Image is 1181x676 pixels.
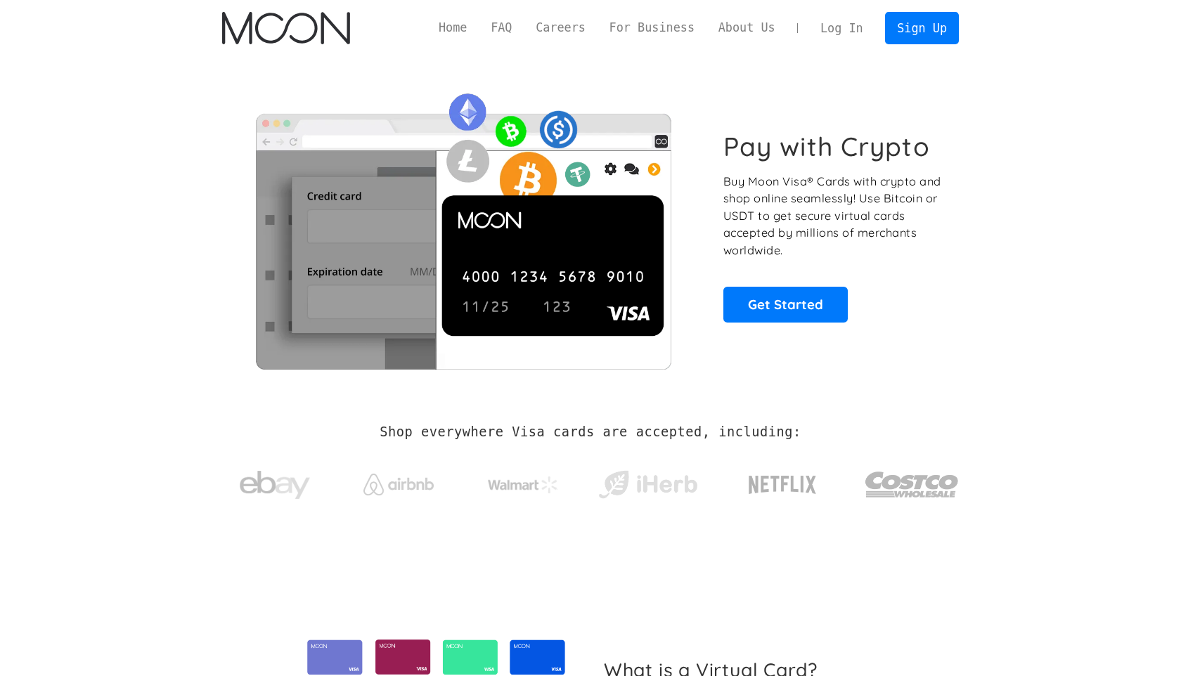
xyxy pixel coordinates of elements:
img: Netflix [747,467,818,502]
a: Log In [808,13,875,44]
a: ebay [222,449,327,514]
a: Airbnb [347,460,451,502]
p: Buy Moon Visa® Cards with crypto and shop online seamlessly! Use Bitcoin or USDT to get secure vi... [723,173,943,259]
a: FAQ [479,19,524,37]
img: iHerb [595,467,700,503]
a: Netflix [720,453,846,509]
img: Walmart [488,476,558,493]
a: Costco [865,444,959,518]
a: Walmart [471,462,576,500]
img: Costco [865,458,959,511]
a: For Business [598,19,706,37]
img: Moon Logo [222,12,349,44]
a: Home [427,19,479,37]
h1: Pay with Crypto [723,131,930,162]
h2: Shop everywhere Visa cards are accepted, including: [380,424,801,440]
a: Sign Up [885,12,958,44]
a: Careers [524,19,597,37]
a: iHerb [595,453,700,510]
a: About Us [706,19,787,37]
img: Airbnb [363,474,434,495]
img: ebay [240,463,310,507]
a: Get Started [723,287,848,322]
img: Moon Cards let you spend your crypto anywhere Visa is accepted. [222,84,704,369]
